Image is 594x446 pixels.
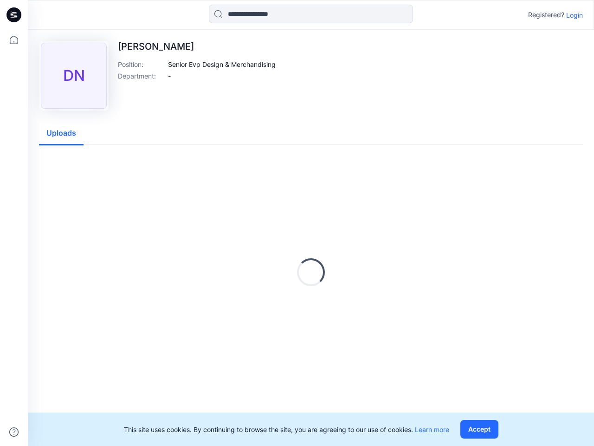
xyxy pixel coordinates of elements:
[118,41,276,52] p: [PERSON_NAME]
[118,59,164,69] p: Position :
[39,122,84,145] button: Uploads
[528,9,564,20] p: Registered?
[118,71,164,81] p: Department :
[168,71,171,81] p: -
[41,43,107,109] div: DN
[460,420,498,439] button: Accept
[124,425,449,434] p: This site uses cookies. By continuing to browse the site, you are agreeing to our use of cookies.
[168,59,276,69] p: Senior Evp Design & Merchandising
[566,10,583,20] p: Login
[415,426,449,433] a: Learn more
